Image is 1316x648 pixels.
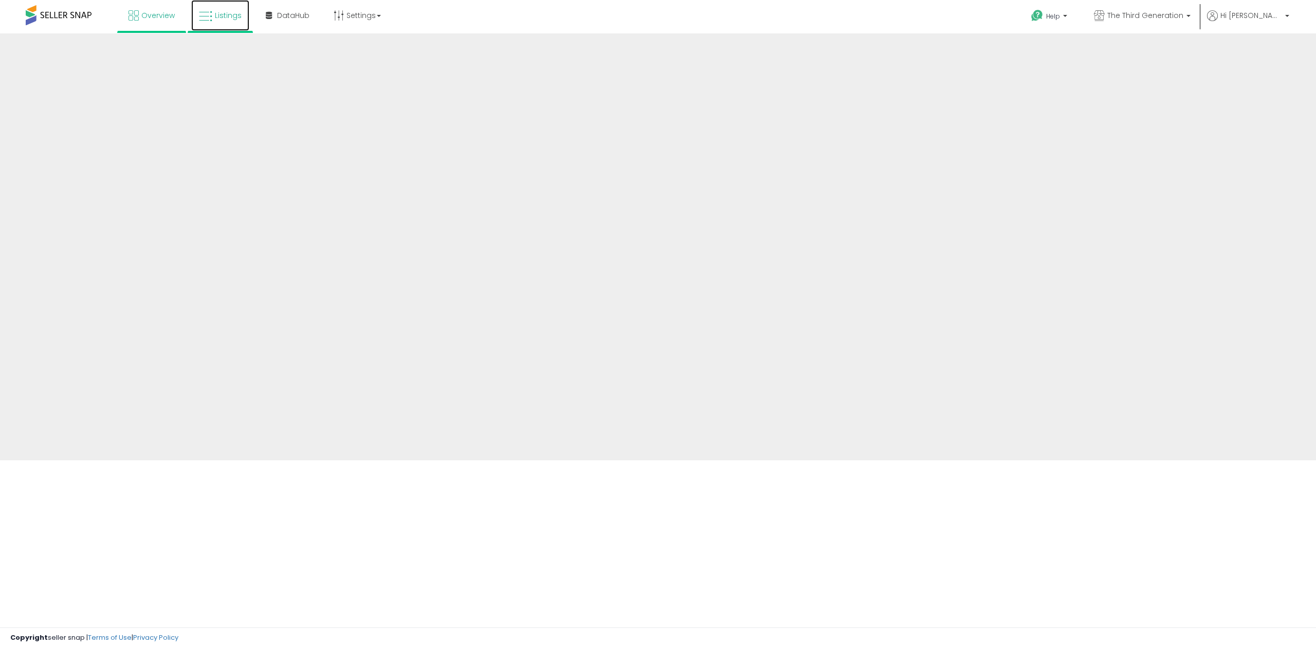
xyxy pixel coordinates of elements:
[1220,10,1282,21] span: Hi [PERSON_NAME]
[215,10,242,21] span: Listings
[1023,2,1077,33] a: Help
[277,10,309,21] span: DataHub
[1207,10,1289,33] a: Hi [PERSON_NAME]
[1107,10,1183,21] span: The Third Generation
[141,10,175,21] span: Overview
[1031,9,1044,22] i: Get Help
[1046,12,1060,21] span: Help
